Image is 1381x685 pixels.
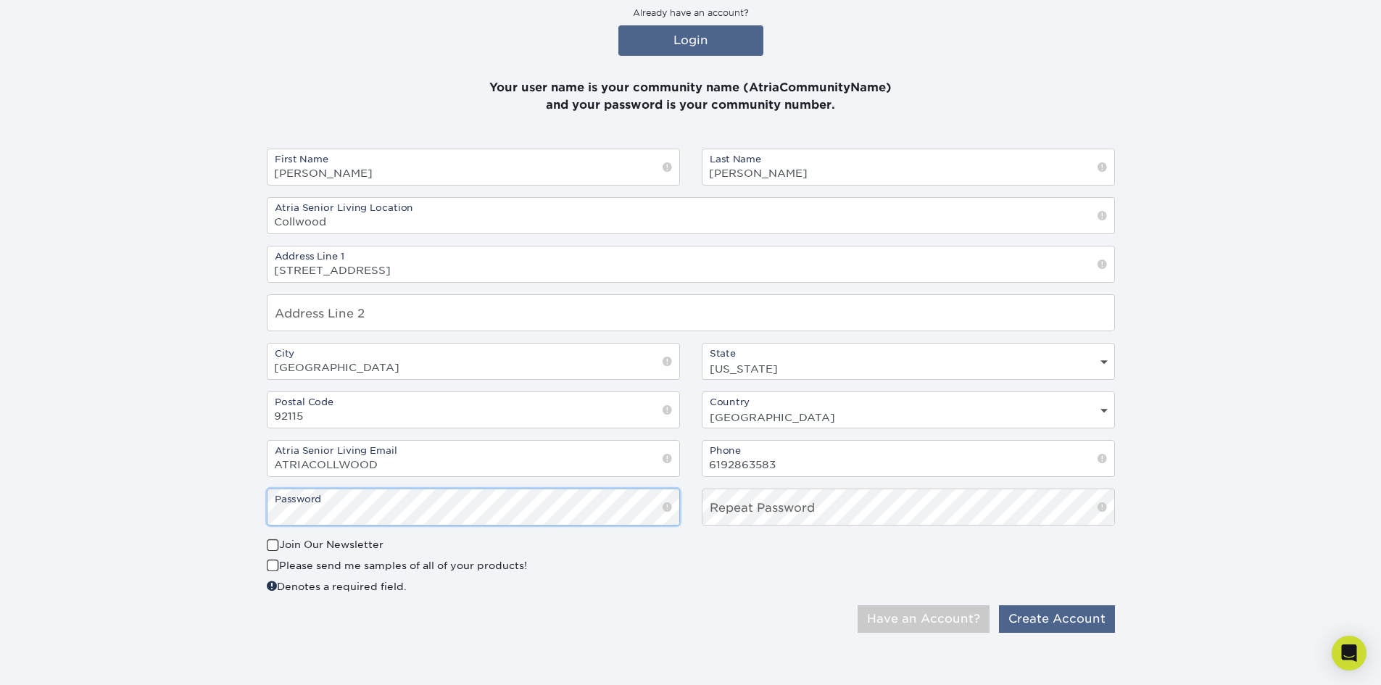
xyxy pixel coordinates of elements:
iframe: reCAPTCHA [895,537,1089,587]
label: Please send me samples of all of your products! [267,558,527,573]
a: Login [618,25,763,56]
div: Denotes a required field. [267,578,680,594]
div: Open Intercom Messenger [1332,636,1367,671]
button: Have an Account? [858,605,990,633]
p: Already have an account? [267,7,1115,20]
label: Join Our Newsletter [267,537,383,552]
p: Your user name is your community name (AtriaCommunityName) and your password is your community nu... [267,62,1115,114]
button: Create Account [999,605,1115,633]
